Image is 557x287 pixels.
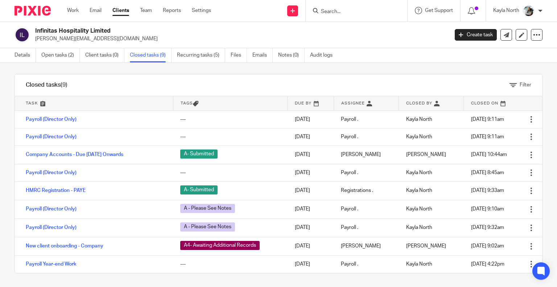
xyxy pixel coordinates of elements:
p: Kayla North [493,7,519,14]
span: [DATE] 9:10am [471,206,504,212]
td: [PERSON_NAME] [334,145,399,164]
span: Kayla North [406,170,432,175]
a: Create task [455,29,497,41]
span: [DATE] 8:45am [471,170,504,175]
span: Filter [520,82,531,87]
td: Registrations . [334,181,399,200]
a: Email [90,7,102,14]
img: Profile%20Photo.png [523,5,535,17]
a: Payroll (Director Only) [26,225,77,230]
a: Open tasks (2) [41,48,80,62]
td: Payroll . [334,128,399,145]
span: [DATE] 9:32am [471,225,504,230]
a: Clients [112,7,129,14]
td: [DATE] [288,111,334,128]
p: [PERSON_NAME][EMAIL_ADDRESS][DOMAIN_NAME] [35,35,444,42]
a: Payroll (Director Only) [26,134,77,139]
div: --- [180,133,280,140]
a: Client tasks (0) [85,48,124,62]
a: Payroll (Director Only) [26,117,77,122]
span: [DATE] 9:33am [471,188,504,193]
span: A- Submitted [180,185,218,194]
td: [DATE] [288,200,334,218]
span: A4- Awaiting Additional Records [180,241,260,250]
img: Pixie [15,6,51,16]
a: Details [15,48,36,62]
a: Company Accounts - Due [DATE] Onwards [26,152,123,157]
input: Search [320,9,385,15]
div: --- [180,261,280,268]
td: [DATE] [288,181,334,200]
span: [DATE] 4:22pm [471,262,504,267]
a: Team [140,7,152,14]
span: [DATE] 9:11am [471,134,504,139]
a: HMRC Registration - PAYE [26,188,86,193]
a: Files [231,48,247,62]
td: Payroll . [334,164,399,181]
td: [DATE] [288,255,334,273]
td: [DATE] [288,145,334,164]
span: Kayla North [406,206,432,212]
td: [DATE] [288,128,334,145]
td: [PERSON_NAME] [334,237,399,255]
span: A - Please See Notes [180,222,235,231]
a: Work [67,7,79,14]
span: Kayla North [406,134,432,139]
td: [DATE] [288,164,334,181]
a: Emails [252,48,273,62]
span: Kayla North [406,262,432,267]
a: Audit logs [310,48,338,62]
div: --- [180,169,280,176]
th: Tags [173,96,287,111]
span: [PERSON_NAME] [406,243,446,249]
h1: Closed tasks [26,81,67,89]
div: --- [180,116,280,123]
td: Payroll . [334,111,399,128]
span: A- Submitted [180,149,218,159]
span: [DATE] 9:02am [471,243,504,249]
span: Kayla North [406,117,432,122]
span: [PERSON_NAME] [406,152,446,157]
a: Recurring tasks (5) [177,48,225,62]
a: Payroll (Director Only) [26,170,77,175]
h2: Infinitas Hospitality Limited [35,27,362,35]
span: A - Please See Notes [180,204,235,213]
span: [DATE] 9:11am [471,117,504,122]
a: Payroll Year-end Work [26,262,77,267]
td: [DATE] [288,218,334,237]
a: Payroll (Director Only) [26,206,77,212]
td: Payroll . [334,200,399,218]
a: Notes (0) [278,48,305,62]
span: Get Support [425,8,453,13]
a: Reports [163,7,181,14]
td: Payroll . [334,255,399,273]
td: Payroll . [334,218,399,237]
td: [DATE] [288,237,334,255]
span: (9) [61,82,67,88]
span: Kayla North [406,225,432,230]
a: Closed tasks (9) [130,48,172,62]
span: [DATE] 10:44am [471,152,507,157]
a: Settings [192,7,211,14]
a: New client onboarding - Company [26,243,103,249]
span: Kayla North [406,188,432,193]
img: svg%3E [15,27,30,42]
